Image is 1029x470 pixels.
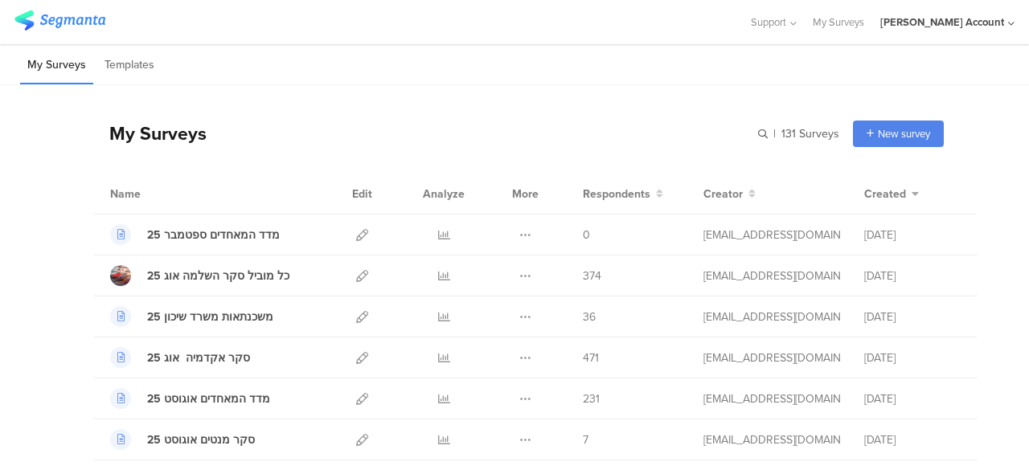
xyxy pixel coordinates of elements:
div: Name [110,186,207,202]
span: Respondents [583,186,650,202]
div: Analyze [420,174,468,214]
span: 7 [583,431,588,448]
div: afkar2005@gmail.com [703,431,840,448]
div: [DATE] [864,390,961,407]
span: Creator [703,186,743,202]
a: סקר אקדמיה אוג 25 [110,347,250,368]
div: [DATE] [864,268,961,284]
span: 36 [583,309,596,325]
li: My Surveys [20,47,93,84]
div: [DATE] [864,309,961,325]
span: Created [864,186,906,202]
div: afkar2005@gmail.com [703,349,840,366]
button: Creator [703,186,756,202]
a: מדד המאחדים ספטמבר 25 [110,224,280,245]
div: afkar2005@gmail.com [703,390,840,407]
img: segmanta logo [14,10,105,31]
div: afkar2005@gmail.com [703,227,840,243]
span: 131 Surveys [781,125,839,142]
div: More [508,174,543,214]
a: כל מוביל סקר השלמה אוג 25 [110,265,289,286]
a: מדד המאחדים אוגוסט 25 [110,388,270,409]
span: 471 [583,349,599,366]
div: [DATE] [864,349,961,366]
div: afkar2005@gmail.com [703,309,840,325]
a: משכנתאות משרד שיכון 25 [110,306,273,327]
span: 374 [583,268,601,284]
div: [DATE] [864,227,961,243]
div: מדד המאחדים ספטמבר 25 [147,227,280,243]
span: 0 [583,227,590,243]
div: [DATE] [864,431,961,448]
div: סקר מנטים אוגוסט 25 [147,431,255,448]
div: Edit [345,174,379,214]
span: 231 [583,390,600,407]
div: כל מוביל סקר השלמה אוג 25 [147,268,289,284]
div: משכנתאות משרד שיכון 25 [147,309,273,325]
div: [PERSON_NAME] Account [880,14,1004,30]
div: afkar2005@gmail.com [703,268,840,284]
button: Respondents [583,186,663,202]
a: סקר מנטים אוגוסט 25 [110,429,255,450]
div: סקר אקדמיה אוג 25 [147,349,250,366]
div: My Surveys [93,120,207,147]
button: Created [864,186,919,202]
div: מדד המאחדים אוגוסט 25 [147,390,270,407]
span: New survey [878,126,930,141]
span: Support [751,14,786,30]
span: | [771,125,778,142]
li: Templates [97,47,162,84]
